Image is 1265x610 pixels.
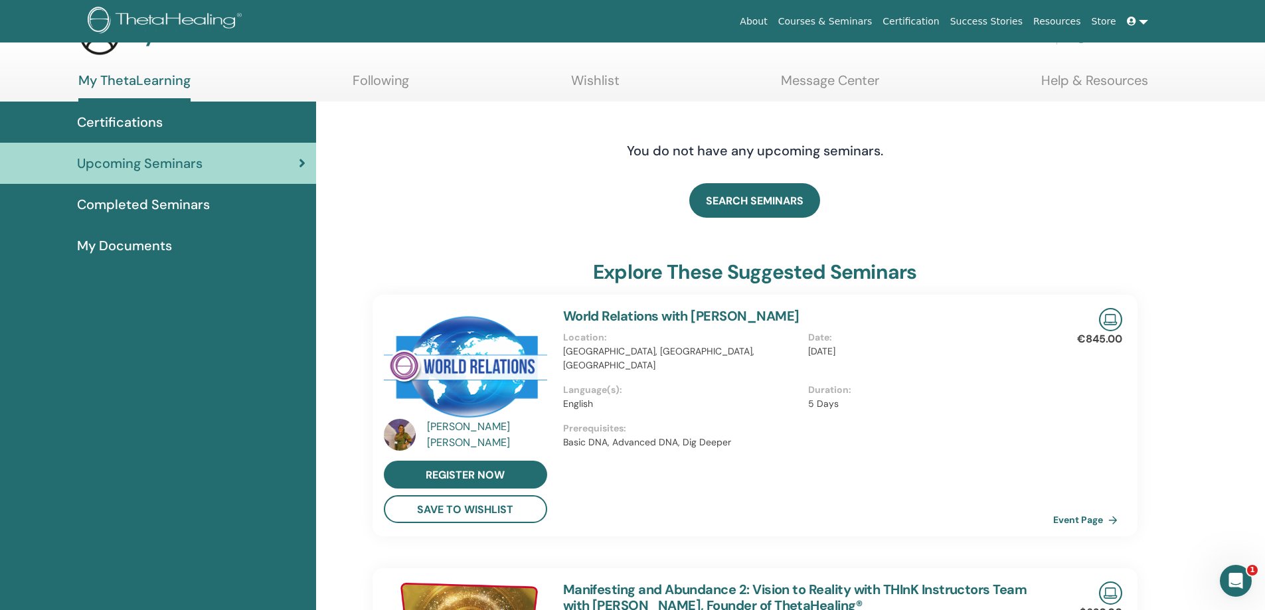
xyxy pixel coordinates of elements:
a: Help & Resources [1041,72,1148,98]
a: SEARCH SEMINARS [689,183,820,218]
img: Live Online Seminar [1099,581,1122,605]
p: Prerequisites : [563,421,1053,435]
img: World Relations [384,308,547,423]
p: Date : [808,331,1045,344]
a: World Relations with [PERSON_NAME] [563,307,800,325]
p: €845.00 [1077,331,1122,347]
a: [PERSON_NAME] [PERSON_NAME] [427,419,550,451]
span: Certifications [77,112,163,132]
p: 5 Days [808,397,1045,411]
a: Message Center [781,72,879,98]
p: Language(s) : [563,383,800,397]
a: Wishlist [571,72,620,98]
a: Resources [1028,9,1086,34]
span: 1 [1247,565,1258,575]
h3: My Dashboard [126,23,262,47]
a: Certification [877,9,944,34]
span: Completed Seminars [77,194,210,214]
p: Location : [563,331,800,344]
button: save to wishlist [384,495,547,523]
a: Store [1086,9,1122,34]
h3: explore these suggested seminars [593,260,916,284]
p: English [563,397,800,411]
p: Basic DNA, Advanced DNA, Dig Deeper [563,435,1053,449]
h4: You do not have any upcoming seminars. [546,143,964,159]
img: default.jpg [384,419,416,451]
a: Following [353,72,409,98]
span: register now [426,468,505,482]
img: Live Online Seminar [1099,308,1122,331]
span: My Documents [77,236,172,256]
p: [GEOGRAPHIC_DATA], [GEOGRAPHIC_DATA], [GEOGRAPHIC_DATA] [563,344,800,372]
a: register now [384,461,547,489]
iframe: Intercom live chat [1220,565,1252,597]
a: About [734,9,772,34]
a: Courses & Seminars [773,9,878,34]
img: logo.png [88,7,246,37]
a: Event Page [1053,510,1123,530]
a: My ThetaLearning [78,72,191,102]
a: Success Stories [945,9,1028,34]
p: [DATE] [808,344,1045,358]
span: Upcoming Seminars [77,153,203,173]
span: SEARCH SEMINARS [706,194,803,208]
p: Duration : [808,383,1045,397]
